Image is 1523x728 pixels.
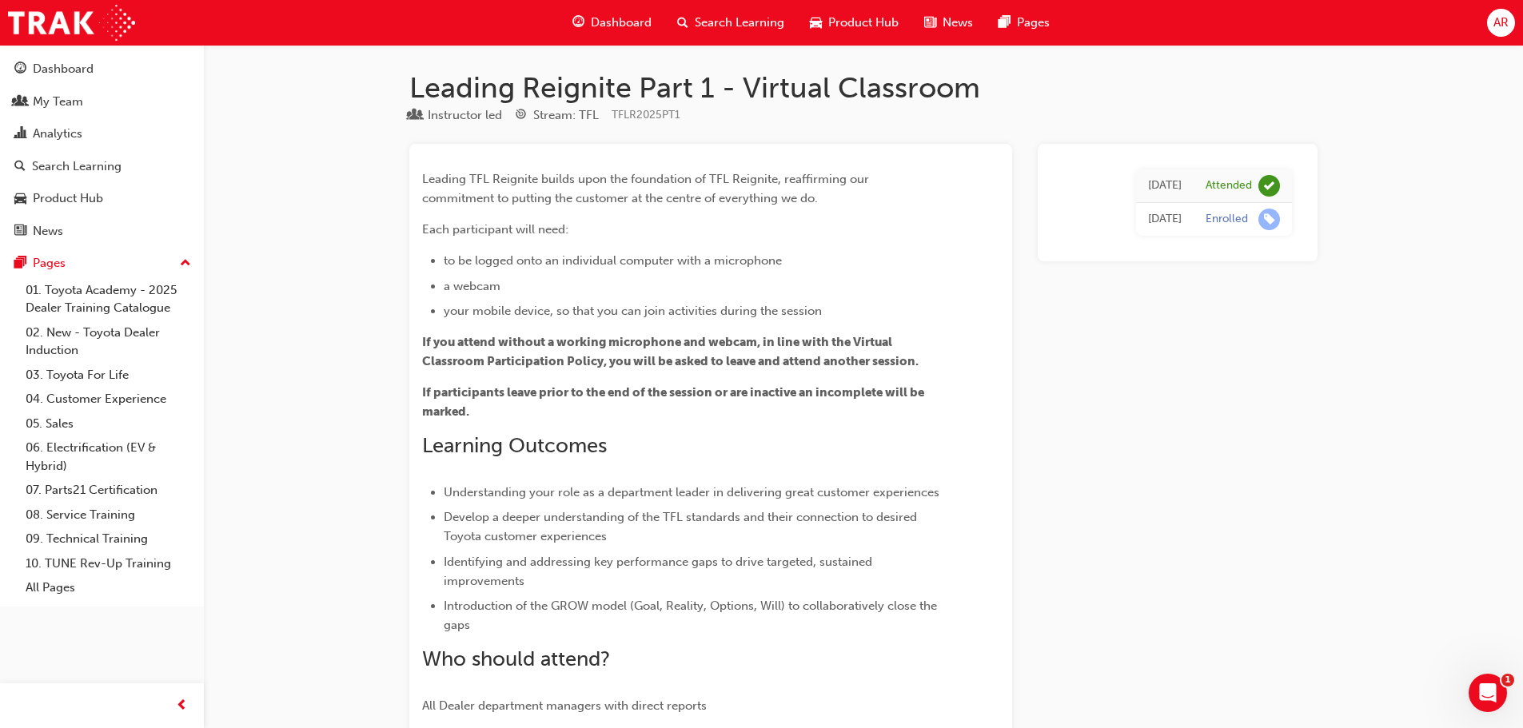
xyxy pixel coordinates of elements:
[1258,175,1280,197] span: learningRecordVerb_ATTEND-icon
[19,363,197,388] a: 03. Toyota For Life
[422,172,872,205] span: Leading TFL Reignite builds upon the foundation of TFL Reignite, reaffirming our commitment to pu...
[6,249,197,278] button: Pages
[1258,209,1280,230] span: learningRecordVerb_ENROLL-icon
[19,551,197,576] a: 10. TUNE Rev-Up Training
[33,125,82,143] div: Analytics
[19,278,197,320] a: 01. Toyota Academy - 2025 Dealer Training Catalogue
[6,54,197,84] a: Dashboard
[810,13,822,33] span: car-icon
[8,5,135,41] img: Trak
[33,254,66,273] div: Pages
[986,6,1063,39] a: pages-iconPages
[180,253,191,274] span: up-icon
[409,105,502,125] div: Type
[943,14,973,32] span: News
[6,184,197,213] a: Product Hub
[19,527,197,551] a: 09. Technical Training
[19,478,197,503] a: 07. Parts21 Certification
[444,599,940,632] span: Introduction of the GROW model (Goal, Reality, Options, Will) to collaboratively close the gaps
[533,106,599,125] div: Stream: TFL
[32,157,122,176] div: Search Learning
[444,510,920,543] span: Develop a deeper understanding of the TFL standards and their connection to desired Toyota custom...
[19,387,197,412] a: 04. Customer Experience
[33,189,103,208] div: Product Hub
[797,6,911,39] a: car-iconProduct Hub
[14,127,26,141] span: chart-icon
[591,14,652,32] span: Dashboard
[14,257,26,271] span: pages-icon
[444,485,939,499] span: Understanding your role as a department leader in delivering great customer experiences
[515,109,527,123] span: target-icon
[664,6,797,39] a: search-iconSearch Learning
[444,304,822,318] span: your mobile device, so that you can join activities during the session
[428,106,502,125] div: Instructor led
[924,13,936,33] span: news-icon
[14,95,26,109] span: people-icon
[19,436,197,478] a: 06. Electrification (EV & Hybrid)
[33,222,63,241] div: News
[422,433,607,458] span: Learning Outcomes
[1148,177,1182,195] div: Wed Jun 04 2025 10:30:00 GMT+1000 (Australian Eastern Standard Time)
[1017,14,1050,32] span: Pages
[1487,9,1515,37] button: AR
[422,646,610,671] span: Who should attend?
[409,109,421,123] span: learningResourceType_INSTRUCTOR_LED-icon
[19,575,197,600] a: All Pages
[911,6,986,39] a: news-iconNews
[1206,178,1252,193] div: Attended
[6,152,197,181] a: Search Learning
[19,320,197,363] a: 02. New - Toyota Dealer Induction
[515,105,599,125] div: Stream
[999,13,1011,33] span: pages-icon
[14,160,26,174] span: search-icon
[572,13,584,33] span: guage-icon
[422,335,919,368] span: If you attend without a working microphone and webcam, in line with the Virtual Classroom Partici...
[444,253,782,268] span: to be logged onto an individual computer with a microphone
[6,119,197,149] a: Analytics
[6,87,197,117] a: My Team
[422,698,707,713] span: All Dealer department managers with direct reports
[14,192,26,206] span: car-icon
[409,70,1318,105] h1: Leading Reignite Part 1 - Virtual Classroom
[612,108,680,121] span: Learning resource code
[560,6,664,39] a: guage-iconDashboard
[677,13,688,33] span: search-icon
[444,555,875,588] span: Identifying and addressing key performance gaps to drive targeted, sustained improvements
[444,279,500,293] span: a webcam
[176,696,188,716] span: prev-icon
[19,503,197,527] a: 08. Service Training
[33,93,83,111] div: My Team
[14,62,26,77] span: guage-icon
[1148,210,1182,229] div: Thu Mar 20 2025 13:26:27 GMT+1100 (Australian Eastern Daylight Time)
[1206,212,1248,227] div: Enrolled
[828,14,899,32] span: Product Hub
[14,225,26,239] span: news-icon
[695,14,784,32] span: Search Learning
[422,222,568,237] span: Each participant will need:
[6,51,197,249] button: DashboardMy TeamAnalyticsSearch LearningProduct HubNews
[1493,14,1509,32] span: AR
[422,385,927,419] span: If participants leave prior to the end of the session or are inactive an incomplete will be marked.
[1469,674,1507,712] iframe: Intercom live chat
[6,217,197,246] a: News
[19,412,197,436] a: 05. Sales
[1501,674,1514,686] span: 1
[33,60,94,78] div: Dashboard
